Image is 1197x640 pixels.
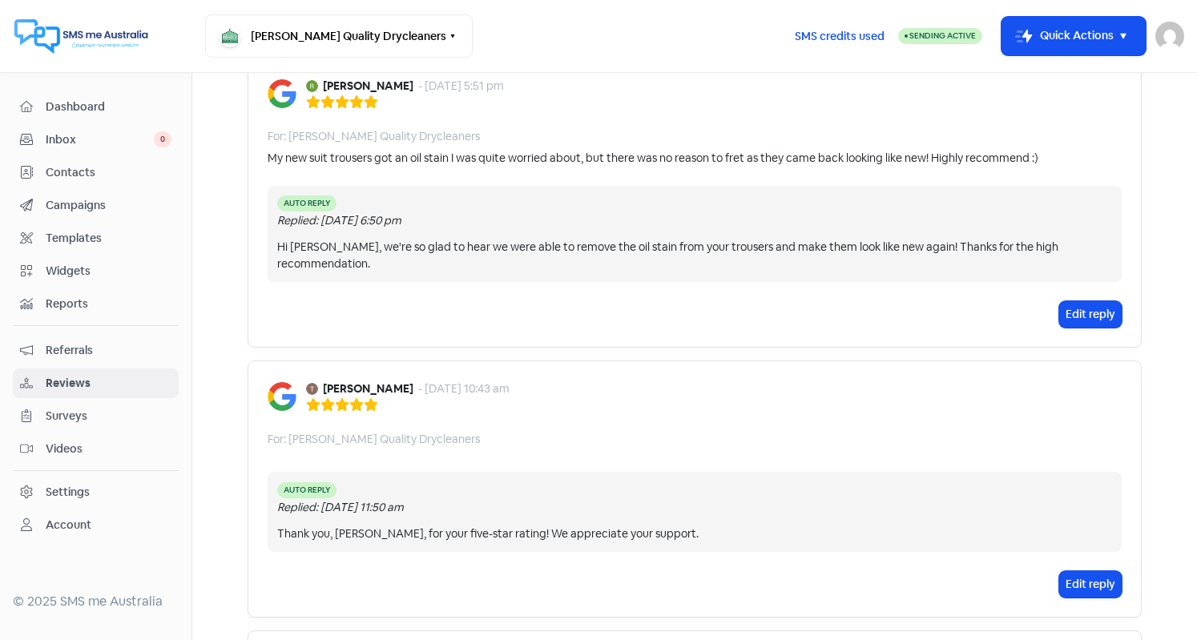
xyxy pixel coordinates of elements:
span: Dashboard [46,99,171,115]
b: [PERSON_NAME] [323,78,413,95]
a: Referrals [13,336,179,365]
a: Campaigns [13,191,179,220]
button: Edit reply [1059,571,1122,598]
div: For: [PERSON_NAME] Quality Drycleaners [268,431,480,448]
span: SMS credits used [795,28,885,45]
b: [PERSON_NAME] [323,380,413,397]
img: User [1155,22,1184,50]
a: Sending Active [898,26,982,46]
div: My new suit trousers got an oil stain I was quite worried about, but there was no reason to fret ... [268,150,1038,167]
span: Videos [46,441,171,457]
img: Avatar [306,80,318,92]
div: © 2025 SMS me Australia [13,592,179,611]
a: Templates [13,223,179,253]
div: - [DATE] 10:43 am [418,380,510,397]
i: Replied: [DATE] 6:50 pm [277,213,401,227]
button: Quick Actions [1002,17,1146,55]
a: Contacts [13,158,179,187]
button: Edit reply [1059,301,1122,328]
a: SMS credits used [781,26,898,43]
div: Account [46,517,91,533]
a: Reviews [13,368,179,398]
a: Settings [13,477,179,507]
span: Campaigns [46,197,171,214]
a: Account [13,510,179,540]
img: Image [268,382,296,411]
span: Sending Active [909,30,976,41]
span: Auto Reply [277,195,337,211]
button: [PERSON_NAME] Quality Drycleaners [205,14,473,58]
a: Reports [13,289,179,319]
span: Widgets [46,263,171,280]
a: Dashboard [13,92,179,122]
span: Referrals [46,342,171,359]
span: Templates [46,230,171,247]
a: Widgets [13,256,179,286]
i: Replied: [DATE] 11:50 am [277,500,404,514]
span: Reviews [46,375,171,392]
span: 0 [154,131,171,147]
div: Thank you, [PERSON_NAME], for your five-star rating! We appreciate your support. [277,525,1112,542]
span: Auto Reply [277,482,337,498]
span: Contacts [46,164,171,181]
a: Inbox 0 [13,125,179,155]
span: Reports [46,296,171,312]
a: Surveys [13,401,179,431]
div: - [DATE] 5:51 pm [418,78,504,95]
span: Surveys [46,408,171,425]
a: Videos [13,434,179,464]
div: Settings [46,484,90,501]
img: Avatar [306,383,318,395]
div: For: [PERSON_NAME] Quality Drycleaners [268,128,480,145]
div: Hi [PERSON_NAME], we're so glad to hear we were able to remove the oil stain from your trousers a... [277,239,1112,272]
img: Image [268,79,296,108]
span: Inbox [46,131,154,148]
